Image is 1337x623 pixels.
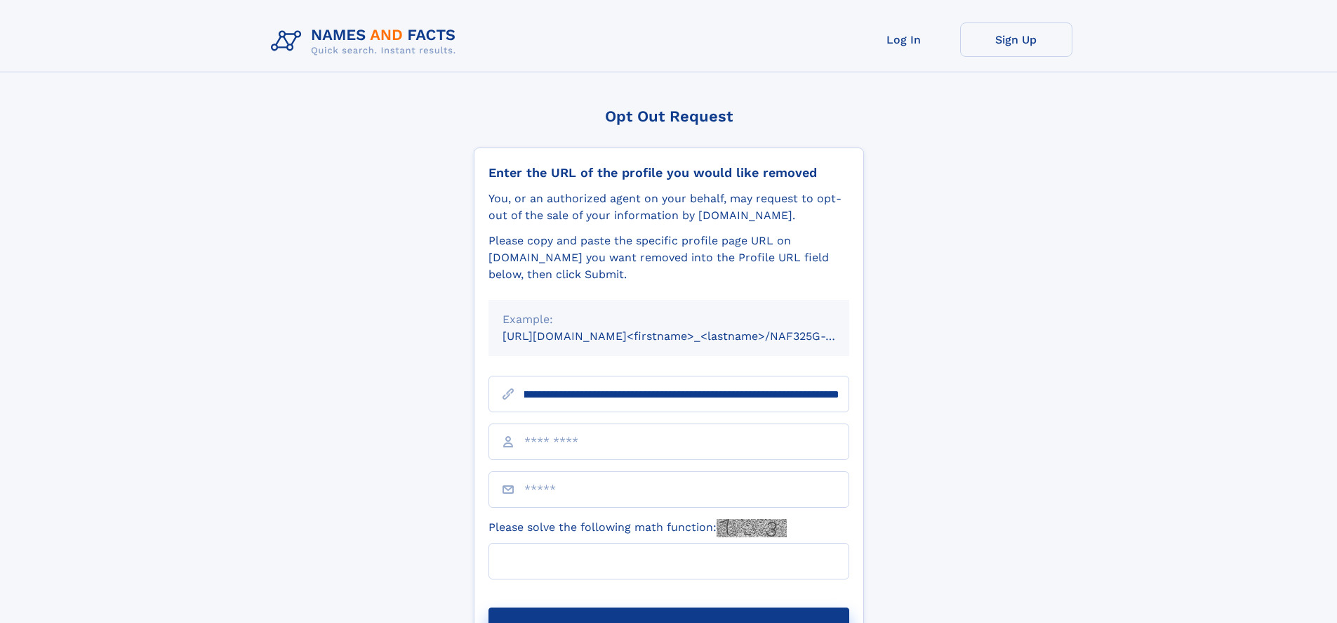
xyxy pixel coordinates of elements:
[488,232,849,283] div: Please copy and paste the specific profile page URL on [DOMAIN_NAME] you want removed into the Pr...
[503,329,876,343] small: [URL][DOMAIN_NAME]<firstname>_<lastname>/NAF325G-xxxxxxxx
[474,107,864,125] div: Opt Out Request
[265,22,467,60] img: Logo Names and Facts
[848,22,960,57] a: Log In
[488,190,849,224] div: You, or an authorized agent on your behalf, may request to opt-out of the sale of your informatio...
[488,519,787,537] label: Please solve the following math function:
[960,22,1072,57] a: Sign Up
[488,165,849,181] div: Enter the URL of the profile you would like removed
[503,311,835,328] div: Example:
